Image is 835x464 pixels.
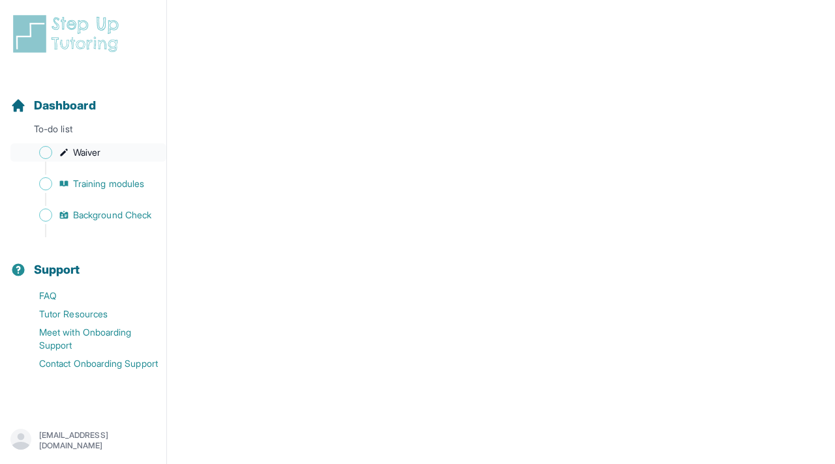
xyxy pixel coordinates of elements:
[10,143,166,162] a: Waiver
[10,429,156,452] button: [EMAIL_ADDRESS][DOMAIN_NAME]
[10,355,166,373] a: Contact Onboarding Support
[34,96,96,115] span: Dashboard
[10,96,96,115] a: Dashboard
[39,430,156,451] p: [EMAIL_ADDRESS][DOMAIN_NAME]
[10,287,166,305] a: FAQ
[10,206,166,224] a: Background Check
[10,305,166,323] a: Tutor Resources
[5,123,161,141] p: To-do list
[73,209,151,222] span: Background Check
[10,175,166,193] a: Training modules
[73,177,144,190] span: Training modules
[5,76,161,120] button: Dashboard
[10,13,127,55] img: logo
[5,240,161,284] button: Support
[34,261,80,279] span: Support
[10,323,166,355] a: Meet with Onboarding Support
[73,146,100,159] span: Waiver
